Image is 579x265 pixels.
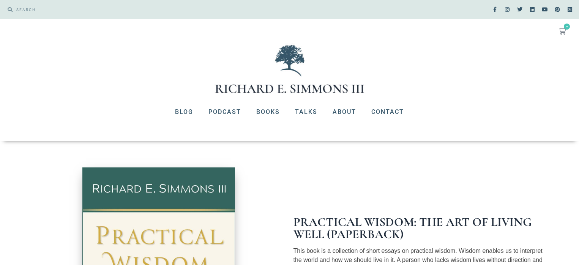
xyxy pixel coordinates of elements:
[325,102,364,122] a: About
[249,102,287,122] a: Books
[364,102,412,122] a: Contact
[287,102,325,122] a: Talks
[167,102,201,122] a: Blog
[13,4,286,15] input: SEARCH
[564,24,570,30] span: 0
[293,216,548,240] h1: Practical Wisdom: The Art of Living Well (Paperback)
[549,23,575,39] a: 0
[201,102,249,122] a: Podcast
